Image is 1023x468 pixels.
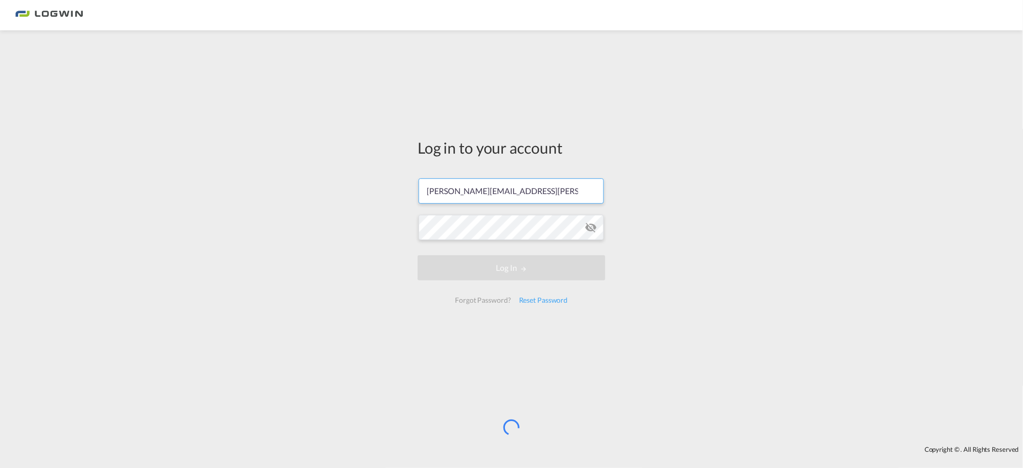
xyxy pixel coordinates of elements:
[515,291,572,309] div: Reset Password
[585,221,597,233] md-icon: icon-eye-off
[418,137,605,158] div: Log in to your account
[419,178,604,204] input: Enter email/phone number
[418,255,605,280] button: LOGIN
[451,291,515,309] div: Forgot Password?
[15,4,83,27] img: bc73a0e0d8c111efacd525e4c8ad7d32.png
